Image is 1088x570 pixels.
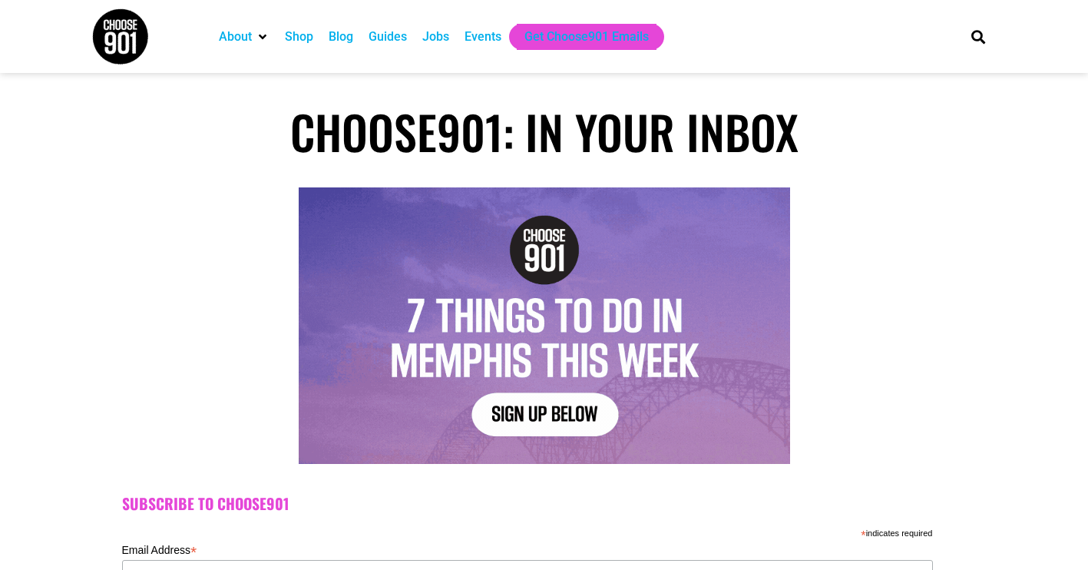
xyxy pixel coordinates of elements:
h1: Choose901: In Your Inbox [91,104,997,159]
a: Guides [369,28,407,46]
a: Get Choose901 Emails [524,28,649,46]
a: Events [465,28,501,46]
a: Blog [329,28,353,46]
label: Email Address [122,539,933,558]
div: Search [965,24,990,49]
div: indicates required [122,525,933,539]
nav: Main nav [211,24,945,50]
img: Text graphic with "Choose 901" logo. Reads: "7 Things to Do in Memphis This Week. Sign Up Below."... [299,187,790,464]
a: Shop [285,28,313,46]
a: Jobs [422,28,449,46]
div: About [211,24,277,50]
h2: Subscribe to Choose901 [122,495,967,513]
a: About [219,28,252,46]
